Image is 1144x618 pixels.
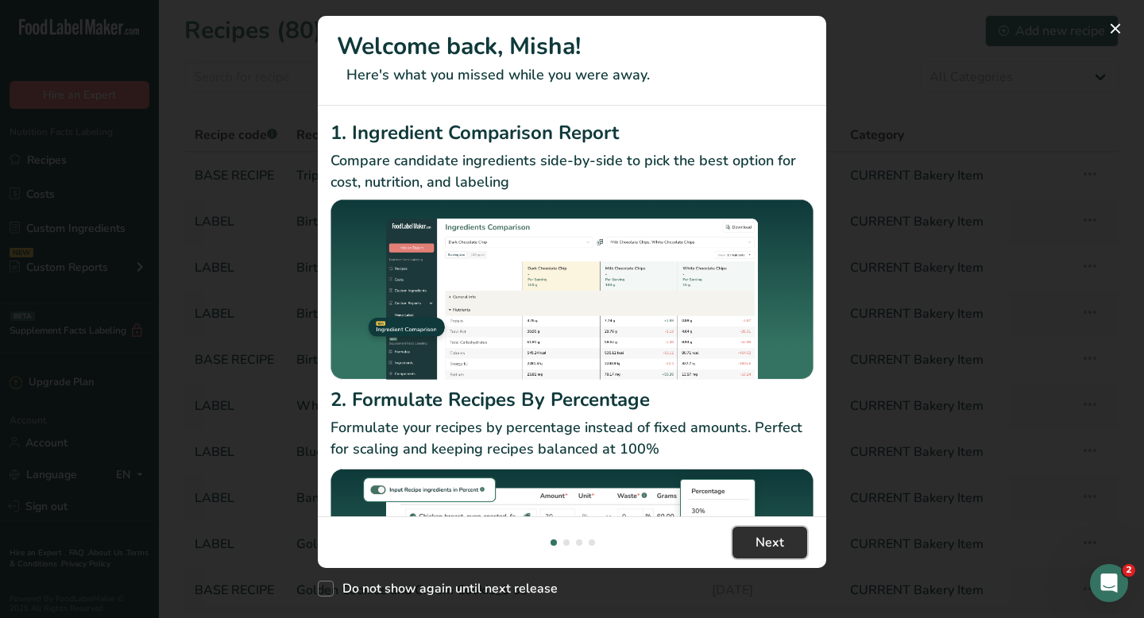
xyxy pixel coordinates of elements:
[334,581,558,597] span: Do not show again until next release
[1090,564,1128,602] iframe: Intercom live chat
[330,199,814,380] img: Ingredient Comparison Report
[337,64,807,86] p: Here's what you missed while you were away.
[330,417,814,460] p: Formulate your recipes by percentage instead of fixed amounts. Perfect for scaling and keeping re...
[1123,564,1135,577] span: 2
[330,118,814,147] h2: 1. Ingredient Comparison Report
[330,150,814,193] p: Compare candidate ingredients side-by-side to pick the best option for cost, nutrition, and labeling
[732,527,807,558] button: Next
[330,385,814,414] h2: 2. Formulate Recipes By Percentage
[756,533,784,552] span: Next
[337,29,807,64] h1: Welcome back, Misha!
